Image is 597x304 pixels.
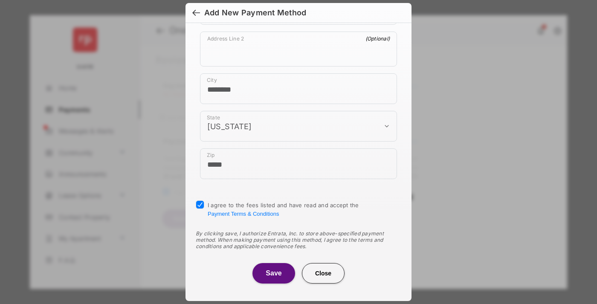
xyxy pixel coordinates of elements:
div: Add New Payment Method [204,8,306,17]
div: By clicking save, I authorize Entrata, Inc. to store above-specified payment method. When making ... [196,230,401,249]
div: payment_method_screening[postal_addresses][addressLine2] [200,32,397,67]
button: I agree to the fees listed and have read and accept the [208,211,279,217]
div: payment_method_screening[postal_addresses][locality] [200,73,397,104]
button: Close [302,263,345,284]
button: Save [252,263,295,284]
span: I agree to the fees listed and have read and accept the [208,202,359,217]
div: payment_method_screening[postal_addresses][administrativeArea] [200,111,397,142]
div: payment_method_screening[postal_addresses][postalCode] [200,148,397,179]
